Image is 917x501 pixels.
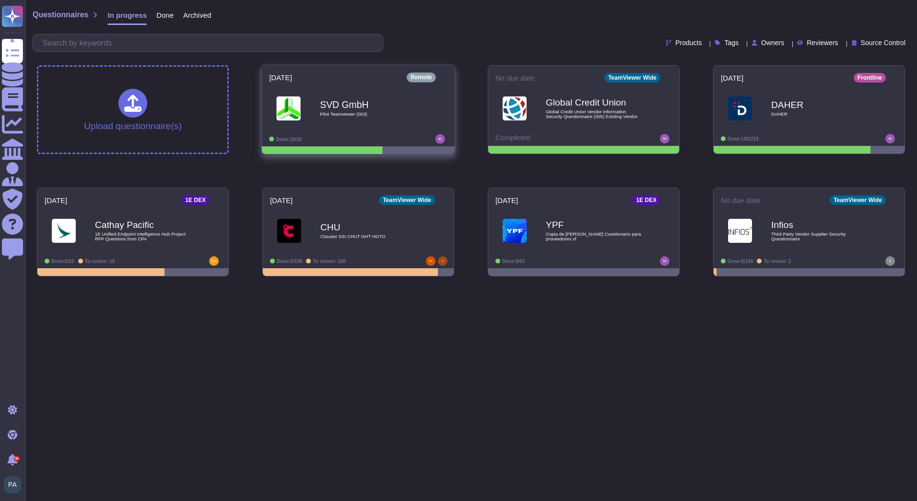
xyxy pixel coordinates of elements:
b: DAHER [771,100,867,109]
span: Done: 10/16 [276,136,302,142]
span: Done [156,12,174,19]
span: 1E Unified Endpoint Intelligence Hub Project RFP Questions from CPA [95,232,191,241]
span: Source Control [861,39,905,46]
img: user [438,256,447,266]
span: In progress [107,12,147,19]
img: user [885,256,895,266]
input: Search by keywords [38,35,383,51]
div: TeamViewer Wide [604,73,660,83]
span: [DATE] [270,197,293,204]
div: Completed [495,134,613,143]
img: user [209,256,219,266]
img: Logo [277,219,301,243]
img: Logo [728,219,752,243]
span: Global Credit Union Vendor Information Security Questionnaire (005) Existing Vendor [546,109,642,119]
span: Clausier SSI CHUT GHT HGTO [320,234,416,239]
span: Done: 0/61 [502,259,525,264]
span: Owners [761,39,784,46]
span: No due date [495,74,535,82]
div: TeamViewer Wide [830,195,886,205]
img: Logo [503,219,527,243]
span: Done: 0/15 [51,259,74,264]
img: Logo [503,96,527,120]
span: [DATE] [721,74,743,82]
img: user [4,476,21,493]
span: No due date [721,197,760,204]
img: Logo [276,96,301,120]
span: To review: 10 [85,259,115,264]
span: Done: 180/219 [728,136,759,142]
span: Third Party Vendor Supplier Security Questionnaire [771,232,867,241]
span: Products [675,39,702,46]
b: Global Credit Union [546,98,642,107]
span: To review: 2 [764,259,791,264]
span: To review: 100 [313,259,345,264]
img: Logo [52,219,76,243]
span: Archived [183,12,211,19]
div: Remote [407,72,436,82]
b: CHU [320,223,416,232]
span: Tags [724,39,739,46]
div: 9+ [14,456,20,462]
img: user [426,256,435,266]
span: Done: 0/109 [277,259,302,264]
div: 1E DEX [632,195,660,205]
button: user [2,474,28,495]
b: Cathay Pacific [95,220,191,229]
div: Upload questionnaire(s) [84,89,182,131]
span: Reviewers [807,39,838,46]
span: [DATE] [269,74,292,81]
b: YPF [546,220,642,229]
span: Questionnaires [33,11,88,19]
span: Copia de [PERSON_NAME] Cuestionario para proveedores vf [546,232,642,241]
b: Infios [771,220,867,229]
b: SVD GmbH [320,100,417,109]
span: Pilot Teamviewer (003) [320,112,417,117]
span: DAHER [771,112,867,117]
div: Frontline [854,73,886,83]
div: 1E DEX [181,195,210,205]
img: user [435,134,445,144]
img: Logo [728,96,752,120]
img: user [660,256,670,266]
span: [DATE] [45,197,67,204]
span: Done: 0/140 [728,259,753,264]
img: user [885,134,895,143]
img: user [660,134,670,143]
div: TeamViewer Wide [379,195,435,205]
span: [DATE] [495,197,518,204]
